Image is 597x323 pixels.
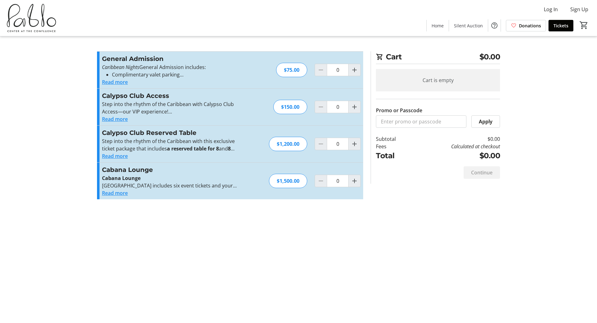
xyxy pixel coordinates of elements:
[102,128,238,137] h3: Calypso Club Reserved Table
[454,22,483,29] span: Silent Auction
[578,20,590,31] button: Cart
[102,182,238,189] p: [GEOGRAPHIC_DATA] includes six event tickets and your own private cabana-style seating area.
[427,20,449,31] a: Home
[376,143,412,150] td: Fees
[102,152,128,160] button: Read more
[276,63,307,77] div: $75.00
[479,51,500,62] span: $0.00
[102,115,128,123] button: Read more
[349,64,360,76] button: Increment by one
[349,175,360,187] button: Increment by one
[412,135,500,143] td: $0.00
[327,175,349,187] input: Cabana Lounge Quantity
[553,22,568,29] span: Tickets
[565,4,593,14] button: Sign Up
[327,138,349,150] input: Calypso Club Reserved Table Quantity
[506,20,546,31] a: Donations
[412,143,500,150] td: Calculated at checkout
[519,22,541,29] span: Donations
[376,69,500,91] div: Cart is empty
[544,6,558,13] span: Log In
[269,137,307,151] div: $1,200.00
[479,118,493,125] span: Apply
[102,91,238,100] h3: Calypso Club Access
[327,64,349,76] input: General Admission Quantity
[412,150,500,161] td: $0.00
[269,174,307,188] div: $1,500.00
[102,165,238,174] h3: Cabana Lounge
[449,20,488,31] a: Silent Auction
[376,150,412,161] td: Total
[539,4,563,14] button: Log In
[471,115,500,128] button: Apply
[102,175,141,182] strong: Cabana Lounge
[167,145,219,152] strong: a reserved table for 8
[102,100,238,115] p: Step into the rhythm of the Caribbean with Calypso Club Access—our VIP experience!
[349,138,360,150] button: Increment by one
[102,137,238,152] p: Step into the rhythm of the Caribbean with this exclusive ticket package that includes and —our u...
[102,78,128,86] button: Read more
[102,64,139,71] em: Caribbean Nights
[102,63,238,71] p: General Admission includes:
[376,107,422,114] label: Promo or Passcode
[376,115,466,128] input: Enter promo or passcode
[4,2,59,34] img: Pablo Center's Logo
[273,100,307,114] div: $150.00
[488,19,501,32] button: Help
[376,135,412,143] td: Subtotal
[327,101,349,113] input: Calypso Club Access Quantity
[349,101,360,113] button: Increment by one
[112,71,238,78] li: Complimentary valet parking
[570,6,588,13] span: Sign Up
[102,189,128,197] button: Read more
[432,22,444,29] span: Home
[548,20,573,31] a: Tickets
[102,54,238,63] h3: General Admission
[376,51,500,64] h2: Cart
